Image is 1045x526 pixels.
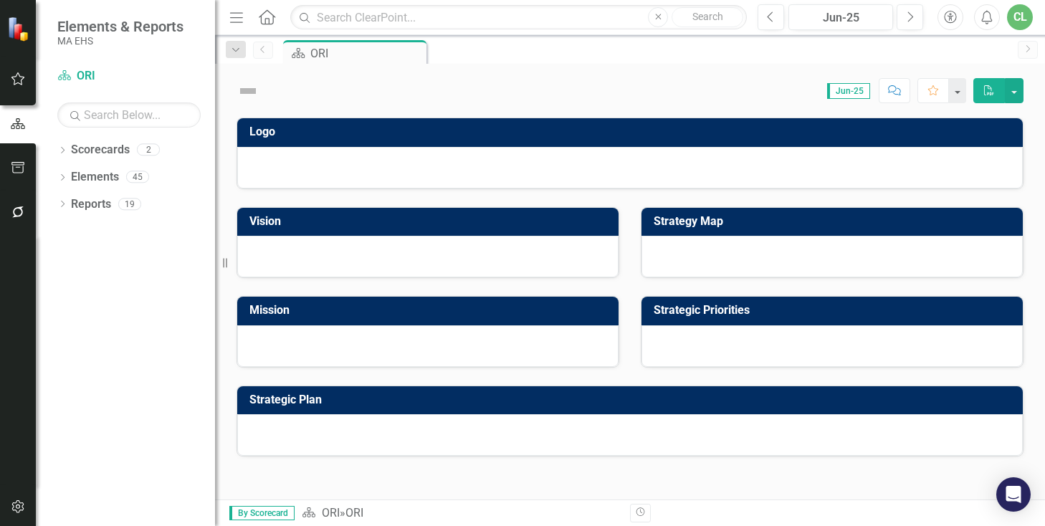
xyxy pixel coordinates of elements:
div: 19 [118,198,141,210]
a: ORI [57,68,201,85]
h3: Logo [249,125,1016,138]
div: Jun-25 [793,9,888,27]
img: ClearPoint Strategy [7,16,32,42]
div: 45 [126,171,149,183]
span: Search [692,11,723,22]
h3: Strategic Plan [249,393,1016,406]
a: Elements [71,169,119,186]
div: Open Intercom Messenger [996,477,1031,512]
h3: Strategy Map [654,215,1016,228]
img: Not Defined [237,80,259,102]
span: Elements & Reports [57,18,183,35]
div: ORI [345,506,363,520]
span: By Scorecard [229,506,295,520]
div: 2 [137,144,160,156]
h3: Strategic Priorities [654,304,1016,317]
a: Scorecards [71,142,130,158]
input: Search Below... [57,102,201,128]
a: ORI [322,506,340,520]
a: Reports [71,196,111,213]
h3: Mission [249,304,611,317]
h3: Vision [249,215,611,228]
button: Jun-25 [788,4,893,30]
span: Jun-25 [827,83,870,99]
div: ORI [310,44,423,62]
div: » [302,505,619,522]
small: MA EHS [57,35,183,47]
button: CL [1007,4,1033,30]
input: Search ClearPoint... [290,5,747,30]
button: Search [672,7,743,27]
